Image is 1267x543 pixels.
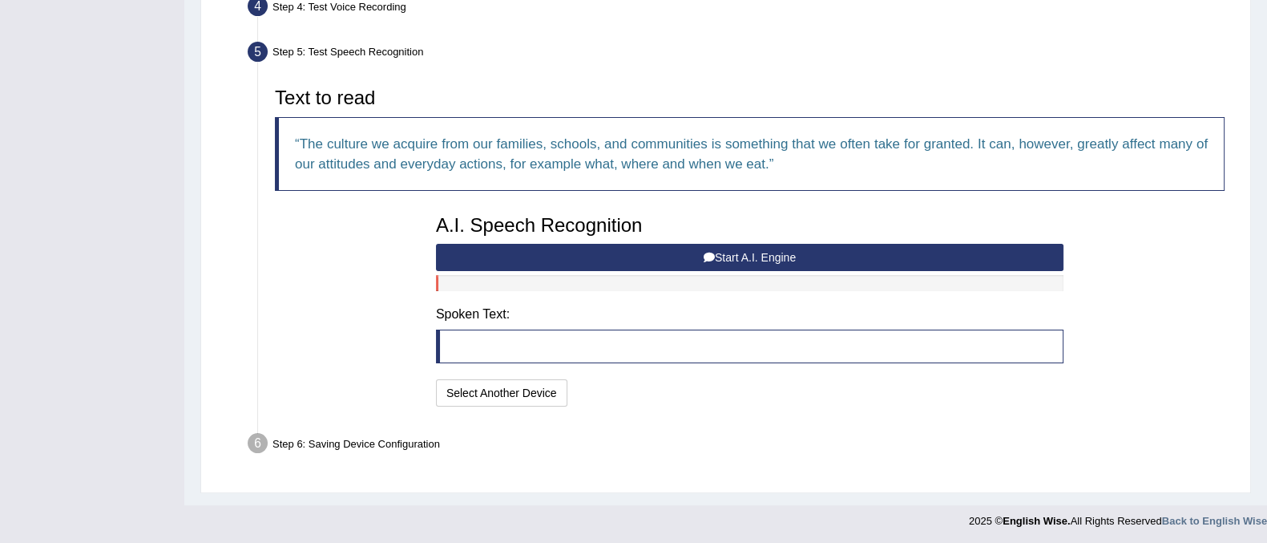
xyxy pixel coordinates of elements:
h4: Spoken Text: [436,307,1063,322]
a: Back to English Wise [1162,515,1267,527]
div: Step 5: Test Speech Recognition [240,37,1243,72]
h3: A.I. Speech Recognition [436,215,1063,236]
h3: Text to read [275,87,1225,108]
button: Select Another Device [436,379,567,407]
q: The culture we acquire from our families, schools, and communities is something that we often tak... [295,136,1208,172]
strong: English Wise. [1003,515,1070,527]
div: 2025 © All Rights Reserved [969,505,1267,529]
button: Start A.I. Engine [436,244,1063,271]
div: Step 6: Saving Device Configuration [240,428,1243,464]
